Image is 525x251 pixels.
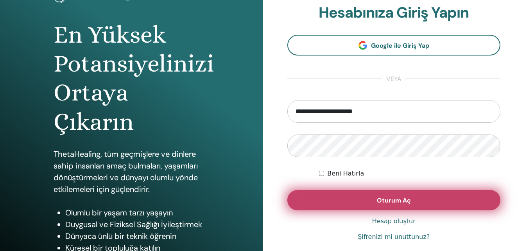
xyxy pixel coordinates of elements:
li: Duygusal ve Fiziksel Sağlığı İyileştirmek [65,219,209,230]
h1: En Yüksek Potansiyelinizi Ortaya Çıkarın [54,20,209,137]
label: Beni Hatırla [327,169,364,178]
button: Oturum Aç [287,190,501,210]
li: Dünyaca ünlü bir teknik öğrenin [65,230,209,242]
li: Olumlu bir yaşam tarzı yaşayın [65,207,209,219]
span: veya [382,74,405,84]
a: Şifrenizi mi unuttunuz? [358,232,430,242]
div: Keep me authenticated indefinitely or until I manually logout [319,169,500,178]
a: Hesap oluştur [372,217,416,226]
span: Google ile Giriş Yap [371,41,429,50]
p: ThetaHealing, tüm geçmişlere ve dinlere sahip insanları amaç bulmaları, yaşamları dönüştürmeleri ... [54,148,209,195]
h2: Hesabınıza Giriş Yapın [287,4,501,22]
span: Oturum Aç [377,196,411,204]
a: Google ile Giriş Yap [287,35,501,56]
